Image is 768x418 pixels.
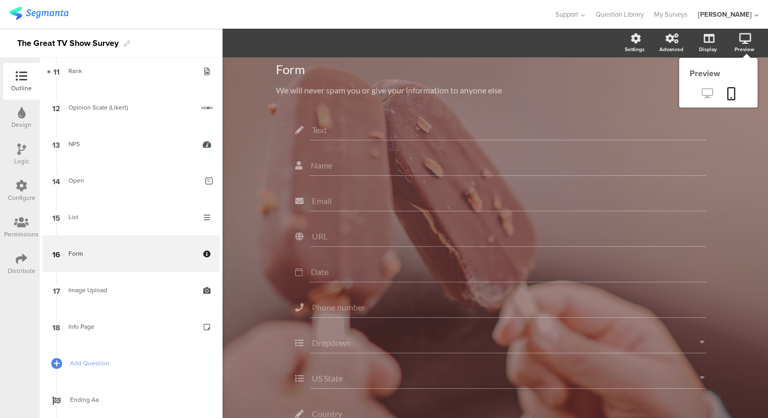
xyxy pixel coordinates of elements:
a: 15 List [42,199,220,235]
input: Type field title... [312,338,700,348]
span: Ending Aa [70,395,204,405]
div: Design [11,120,31,129]
div: Rank [68,66,193,76]
div: [PERSON_NAME] [698,9,752,19]
div: List [68,212,193,222]
a: 14 Open [42,162,220,199]
div: Configure [8,193,36,202]
input: Type field title... [312,125,705,135]
input: Type field title... [312,196,705,206]
input: Type field title... [312,373,700,383]
span: 14 [52,175,60,186]
input: Type field title... [312,231,705,241]
div: Outline [11,83,32,93]
div: Opinion Scale (Likert) [68,102,194,113]
span: Add Question [70,358,204,368]
span: 17 [53,284,60,296]
img: segmanta logo [9,7,68,20]
div: Preview [735,45,754,53]
div: We will never spam you or give your information to anyone else [276,85,715,95]
div: Open [68,175,197,186]
div: The Great TV Show Survey [17,35,119,52]
div: Form [68,248,193,259]
a: 13 NPS [42,126,220,162]
span: 16 [52,248,60,259]
a: Ending Aa [42,381,220,418]
a: 12 Opinion Scale (Likert) [42,89,220,126]
span: Support [555,9,578,19]
input: Type field title... [311,267,705,277]
div: Info Page [68,321,193,332]
div: Permissions [4,230,39,239]
a: 16 Form [42,235,220,272]
div: Settings [625,45,645,53]
a: 17 Image Upload [42,272,220,308]
span: 18 [52,321,60,332]
span: 11 [53,65,60,77]
span: 12 [52,102,60,113]
span: 13 [52,138,60,150]
div: Display [699,45,717,53]
div: Image Upload [68,285,193,295]
div: Logic [14,157,29,166]
div: Distribute [8,266,36,276]
a: 18 Info Page [42,308,220,345]
div: Advanced [659,45,683,53]
p: Form [276,62,715,77]
span: 15 [52,211,60,223]
a: 11 Rank [42,53,220,89]
div: Preview [679,67,758,79]
input: Type field title... [312,302,705,312]
input: Type field title... [311,160,705,170]
div: NPS [68,139,193,149]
